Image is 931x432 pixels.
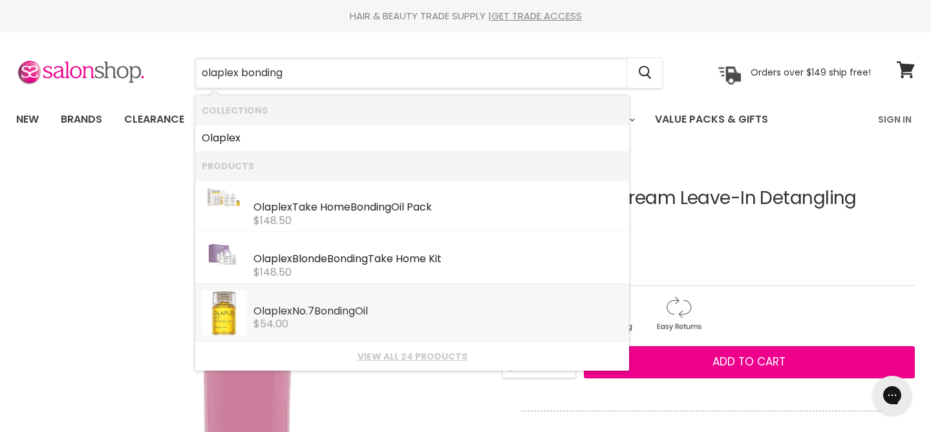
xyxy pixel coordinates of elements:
[202,238,247,269] img: ScreenShot2022-10-20at9.08.58PM_1600x_9fbb2035-9d40-427b-b02d-c64dac63615c.webp
[253,303,292,318] b: Olaplex
[644,294,712,333] img: returns.gif
[502,189,915,229] h1: Jeval Dream Cream Leave-In Detangling Treatment
[202,130,241,145] b: Olaplex
[866,371,918,419] iframe: Gorgias live chat messenger
[253,305,623,319] div: No.7 Oil
[314,303,355,318] b: Bonding
[6,106,48,133] a: New
[751,67,871,78] p: Orders over $149 ship free!
[253,201,623,215] div: Take Home Oil Pack
[350,200,391,214] b: Bonding
[195,342,629,371] li: View All
[327,251,368,266] b: Bonding
[584,346,915,378] button: Add to cart
[253,200,292,214] b: Olaplex
[6,101,824,138] ul: Main menu
[202,187,247,209] img: no.7pack_600x_2x_a46a3fbc-238a-4025-a048-368eace189e2_200x.png
[645,106,778,133] a: Value Packs & Gifts
[628,58,662,88] button: Search
[253,253,623,267] div: Blonde Take Home Kit
[195,151,629,180] li: Products
[202,351,623,362] a: View all 24 products
[195,57,663,88] form: Product
[195,232,629,283] li: Products: Olaplex Blonde Bonding Take Home Kit
[253,316,288,331] span: $54.00
[114,106,194,133] a: Clearance
[51,106,112,133] a: Brands
[195,96,629,125] li: Collections
[253,251,292,266] b: Olaplex
[870,106,919,133] a: Sign In
[253,213,292,228] span: $148.50
[195,180,629,232] li: Products: Olaplex Take Home Bonding Oil Pack
[195,284,629,342] li: Products: Olaplex No.7 Bonding Oil
[202,291,247,336] img: olaplex-no-7-bonding-oil-30ml-by-olaplex-758_200x.png
[253,265,292,280] span: $148.50
[491,9,582,23] a: GET TRADE ACCESS
[195,58,628,88] input: Search
[712,354,786,369] span: Add to cart
[195,125,629,152] li: Collections: Olaplex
